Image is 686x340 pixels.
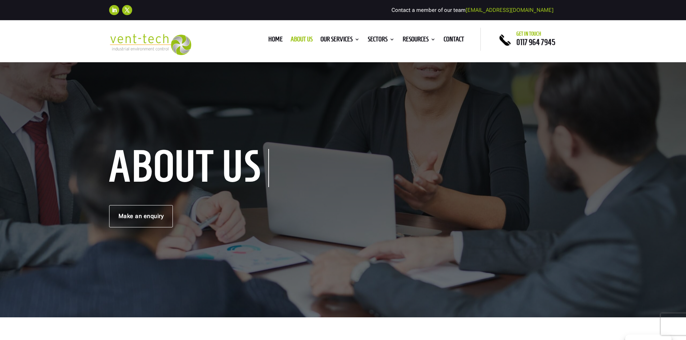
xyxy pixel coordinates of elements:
[368,37,395,45] a: Sectors
[403,37,436,45] a: Resources
[109,149,269,187] h1: About us
[320,37,360,45] a: Our Services
[516,31,541,37] span: Get in touch
[466,7,553,13] a: [EMAIL_ADDRESS][DOMAIN_NAME]
[391,7,553,13] span: Contact a member of our team
[268,37,283,45] a: Home
[444,37,464,45] a: Contact
[109,205,173,227] a: Make an enquiry
[516,38,555,46] a: 0117 964 7945
[109,5,119,15] a: Follow on LinkedIn
[122,5,132,15] a: Follow on X
[109,34,192,55] img: 2023-09-27T08_35_16.549ZVENT-TECH---Clear-background
[291,37,313,45] a: About us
